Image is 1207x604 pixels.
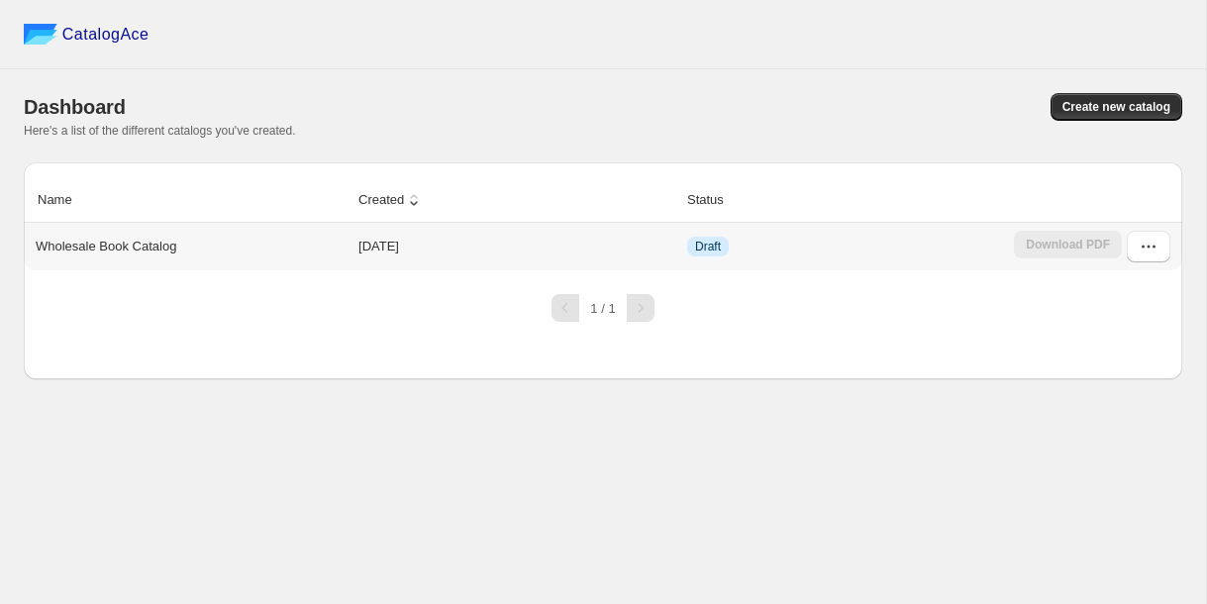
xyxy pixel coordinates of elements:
span: CatalogAce [62,25,150,45]
button: Name [35,181,95,219]
span: 1 / 1 [590,301,615,316]
span: Here's a list of the different catalogs you've created. [24,124,296,138]
span: Dashboard [24,96,126,118]
button: Created [355,181,427,219]
button: Create new catalog [1051,93,1182,121]
td: [DATE] [352,223,681,270]
button: Status [684,181,747,219]
span: Draft [695,239,721,254]
span: Create new catalog [1062,99,1170,115]
img: catalog ace [24,24,57,45]
p: Wholesale Book Catalog [36,237,176,256]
